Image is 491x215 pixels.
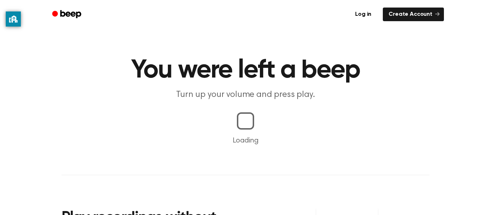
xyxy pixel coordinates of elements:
[107,89,384,101] p: Turn up your volume and press play.
[348,6,378,23] a: Log in
[383,8,444,21] a: Create Account
[6,11,21,27] button: privacy banner
[9,135,482,146] p: Loading
[47,8,88,22] a: Beep
[61,57,430,83] h1: You were left a beep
